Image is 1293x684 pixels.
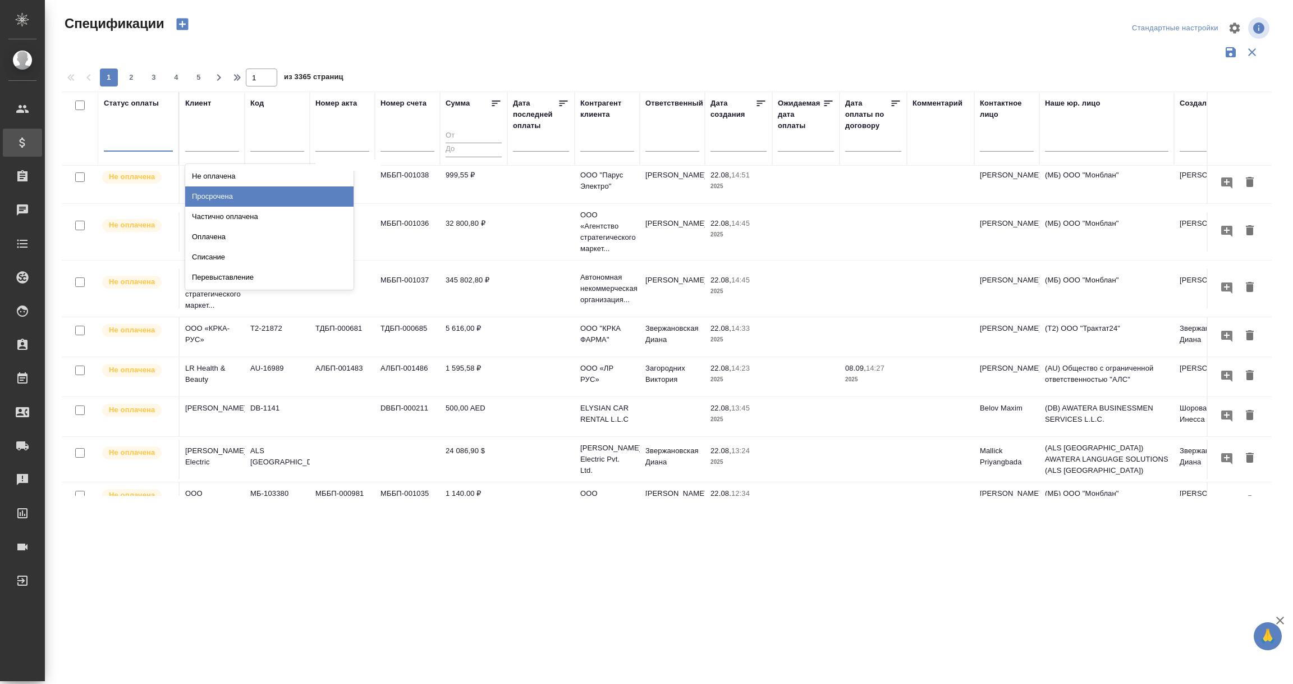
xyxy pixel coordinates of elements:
p: Автономная некоммерческая организация... [580,272,634,305]
td: [PERSON_NAME] [1174,269,1239,308]
p: [PERSON_NAME] Electric [185,445,239,468]
div: Просрочена [185,186,354,207]
p: ООО «ЛР РУС» [580,363,634,385]
div: Ожидаемая дата оплаты [778,98,823,131]
p: Не оплачена [109,325,155,336]
td: 500,00 AED [440,397,507,436]
td: (DB) AWATERA BUSINESSMEN SERVICES L.L.C. [1039,397,1174,436]
span: Спецификации [62,15,164,33]
td: [PERSON_NAME] [974,357,1039,396]
span: из 3365 страниц [284,70,343,86]
button: Удалить [1240,221,1259,241]
td: Звержановская Диана [1174,440,1239,479]
button: 4 [167,69,185,86]
button: Удалить [1240,277,1259,298]
p: 2025 [710,229,767,240]
td: 1 140,00 ₽ [440,482,507,522]
td: [PERSON_NAME] [1174,357,1239,396]
span: 4 [167,72,185,83]
td: (МБ) ООО "Монблан" [1039,269,1174,308]
input: До [446,143,502,157]
td: [PERSON_NAME] [1174,212,1239,252]
p: 2025 [710,181,767,192]
td: [PERSON_NAME] [974,482,1039,522]
td: 999,55 ₽ [440,164,507,203]
p: 22.08, [710,171,731,179]
td: МББП-001035 [375,482,440,522]
td: Звержановская Диана [1174,317,1239,357]
p: ООО «Агентство стратегического маркет... [580,209,634,254]
td: 345 802,80 ₽ [440,269,507,308]
span: 3 [145,72,163,83]
p: Не оплачена [109,490,155,501]
td: МББП-001037 [375,269,440,308]
div: Контрагент клиента [580,98,634,120]
p: 08.09, [845,364,866,372]
p: 12:34 [731,489,750,498]
p: 14:33 [731,324,750,332]
button: Удалить [1240,448,1259,469]
td: 24 086,90 $ [440,440,507,479]
td: Mallick Priyangbada [974,440,1039,479]
div: Дата последней оплаты [513,98,558,131]
button: Создать [169,15,196,34]
button: 5 [190,69,208,86]
div: Создал [1180,98,1207,109]
td: ТДБП-000681 [310,317,375,357]
button: Сохранить фильтры [1220,42,1241,63]
button: Удалить [1240,491,1259,512]
div: Наше юр. лицо [1045,98,1101,109]
td: МББП-001038 [375,164,440,203]
button: Удалить [1240,326,1259,346]
span: Настроить таблицу [1221,15,1248,42]
td: (МБ) ООО "Монблан" [1039,482,1174,522]
p: ООО "Парус Электро" [580,170,634,192]
td: 32 800,80 ₽ [440,212,507,252]
button: Сбросить фильтры [1241,42,1263,63]
div: Комментарий [913,98,962,109]
td: (ALS [GEOGRAPHIC_DATA]) AWATERA LANGUAGE SOLUTIONS (ALS [GEOGRAPHIC_DATA]) [1039,437,1174,482]
td: 1 595,58 ₽ [440,357,507,396]
p: 22.08, [710,446,731,455]
div: Не оплачена [185,166,354,186]
td: (AU) Общество с ограниченной ответственностью "АЛС" [1039,357,1174,396]
div: Номер счета [380,98,427,109]
p: 22.08, [710,364,731,372]
p: 22.08, [710,404,731,412]
td: [PERSON_NAME] [974,317,1039,357]
td: МББП-000981 [310,482,375,522]
button: Удалить [1240,172,1259,193]
p: 22.08, [710,219,731,227]
p: 14:45 [731,219,750,227]
td: Звержановская Диана [640,440,705,479]
td: МБ-103380 [245,482,310,522]
div: Контактное лицо [980,98,1034,120]
p: 2025 [845,374,901,385]
p: 22.08, [710,324,731,332]
div: Дата оплаты по договору [845,98,890,131]
td: [PERSON_NAME] [640,212,705,252]
td: Загородних Виктория [640,357,705,396]
div: Списание [185,247,354,267]
p: ООО "КРКА ФАРМА" [580,323,634,345]
p: Не оплачена [109,447,155,458]
button: 3 [145,69,163,86]
button: 🙏 [1254,622,1282,650]
p: Не оплачена [109,171,155,183]
p: 2025 [710,457,767,468]
button: Удалить [1240,366,1259,386]
td: ALS [GEOGRAPHIC_DATA]-1244 [245,440,310,479]
p: 22.08, [710,276,731,284]
div: Дата создания [710,98,755,120]
p: Не оплачена [109,276,155,288]
p: 2025 [710,334,767,345]
td: [PERSON_NAME] [640,164,705,203]
td: [PERSON_NAME] [1174,164,1239,203]
td: [PERSON_NAME] [974,212,1039,252]
p: 13:45 [731,404,750,412]
p: ООО «ИнтерЛабСервис» [580,488,634,510]
input: От [446,129,502,143]
span: 🙏 [1258,624,1277,648]
p: 14:23 [731,364,750,372]
p: [PERSON_NAME] Electric Pvt. Ltd. [580,443,634,476]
